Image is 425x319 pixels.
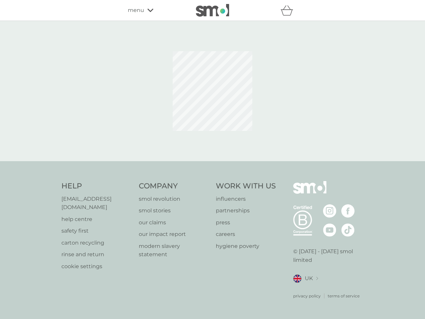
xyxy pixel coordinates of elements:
span: menu [128,6,144,15]
a: hygiene poverty [216,242,276,251]
a: our impact report [139,230,210,239]
a: rinse and return [61,250,132,259]
a: safety first [61,227,132,235]
a: careers [216,230,276,239]
a: smol revolution [139,195,210,203]
a: carton recycling [61,239,132,247]
h4: Help [61,181,132,191]
a: terms of service [328,293,360,299]
h4: Work With Us [216,181,276,191]
a: partnerships [216,206,276,215]
img: visit the smol Instagram page [323,204,336,218]
img: visit the smol Youtube page [323,223,336,237]
div: basket [281,4,297,17]
a: privacy policy [293,293,321,299]
img: smol [196,4,229,17]
img: UK flag [293,274,301,283]
a: help centre [61,215,132,224]
span: UK [305,274,313,283]
a: press [216,218,276,227]
p: © [DATE] - [DATE] smol limited [293,247,364,264]
a: influencers [216,195,276,203]
h4: Company [139,181,210,191]
a: modern slavery statement [139,242,210,259]
img: smol [293,181,326,204]
a: our claims [139,218,210,227]
a: cookie settings [61,262,132,271]
a: [EMAIL_ADDRESS][DOMAIN_NAME] [61,195,132,212]
img: select a new location [316,277,318,280]
a: smol stories [139,206,210,215]
img: visit the smol Facebook page [341,204,355,218]
img: visit the smol Tiktok page [341,223,355,237]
